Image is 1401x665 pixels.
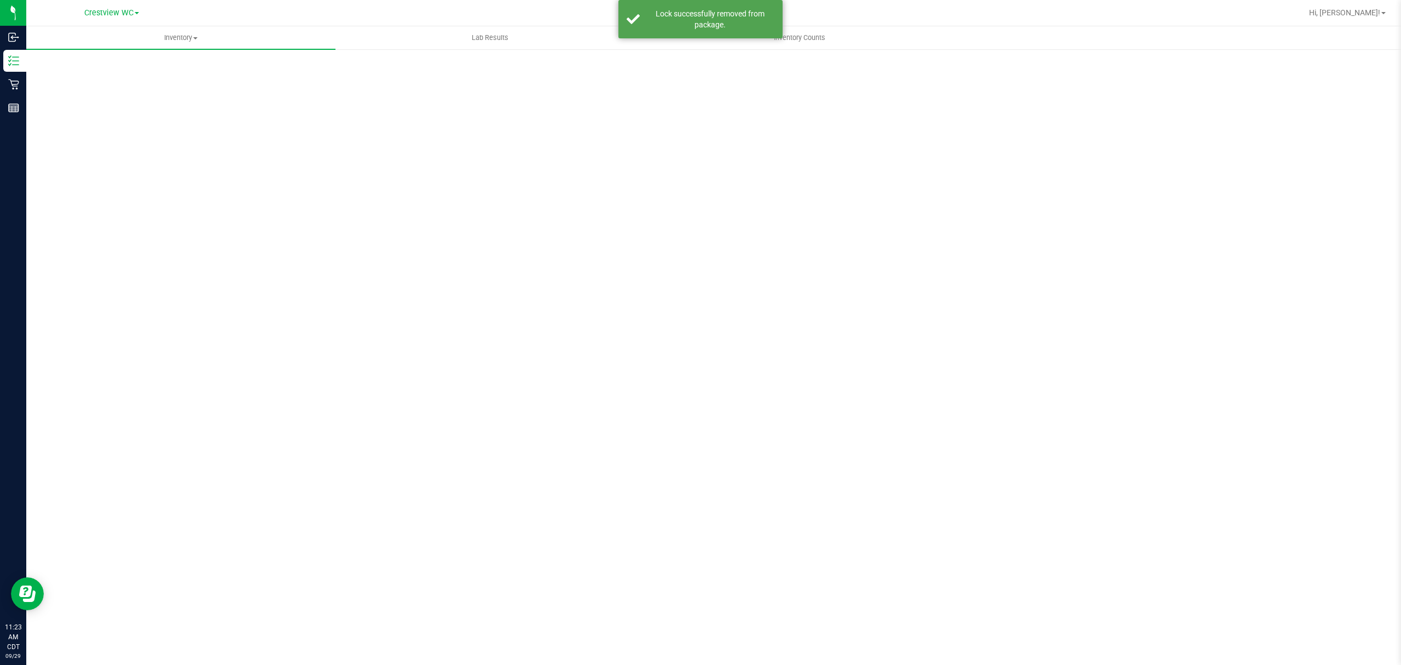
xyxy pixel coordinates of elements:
span: Hi, [PERSON_NAME]! [1309,8,1380,17]
inline-svg: Retail [8,79,19,90]
inline-svg: Reports [8,102,19,113]
span: Inventory [26,33,335,43]
a: Lab Results [335,26,645,49]
a: Inventory Counts [645,26,954,49]
p: 09/29 [5,652,21,660]
inline-svg: Inbound [8,32,19,43]
a: Inventory [26,26,335,49]
inline-svg: Inventory [8,55,19,66]
div: Lock successfully removed from package. [646,8,774,30]
span: Crestview WC [84,8,134,18]
p: 11:23 AM CDT [5,622,21,652]
iframe: Resource center [11,577,44,610]
span: Lab Results [457,33,523,43]
span: Inventory Counts [759,33,840,43]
